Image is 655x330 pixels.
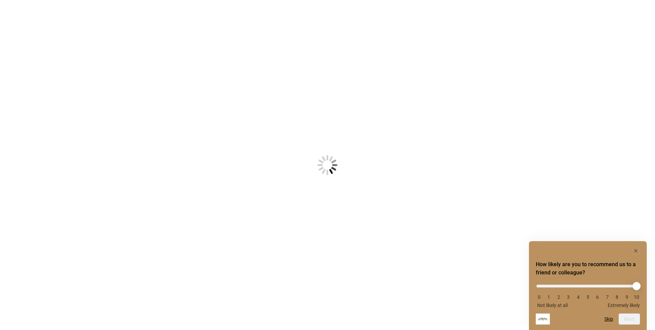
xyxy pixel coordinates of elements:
li: 0 [536,294,543,300]
button: Next question [619,314,640,325]
span: Extremely likely [608,303,640,308]
li: 10 [633,294,640,300]
li: 1 [545,294,552,300]
button: Hide survey [632,247,640,255]
li: 7 [604,294,611,300]
li: 2 [555,294,562,300]
li: 9 [623,294,630,300]
li: 6 [594,294,601,300]
h2: How likely are you to recommend us to a friend or colleague? Select an option from 0 to 10, with ... [536,260,640,277]
li: 8 [614,294,620,300]
div: How likely are you to recommend us to a friend or colleague? Select an option from 0 to 10, with ... [536,247,640,325]
li: 3 [565,294,572,300]
span: Not likely at all [537,303,568,308]
img: Loading [284,121,371,209]
li: 5 [584,294,591,300]
button: Skip [604,316,613,322]
div: How likely are you to recommend us to a friend or colleague? Select an option from 0 to 10, with ... [536,280,640,308]
li: 4 [575,294,582,300]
